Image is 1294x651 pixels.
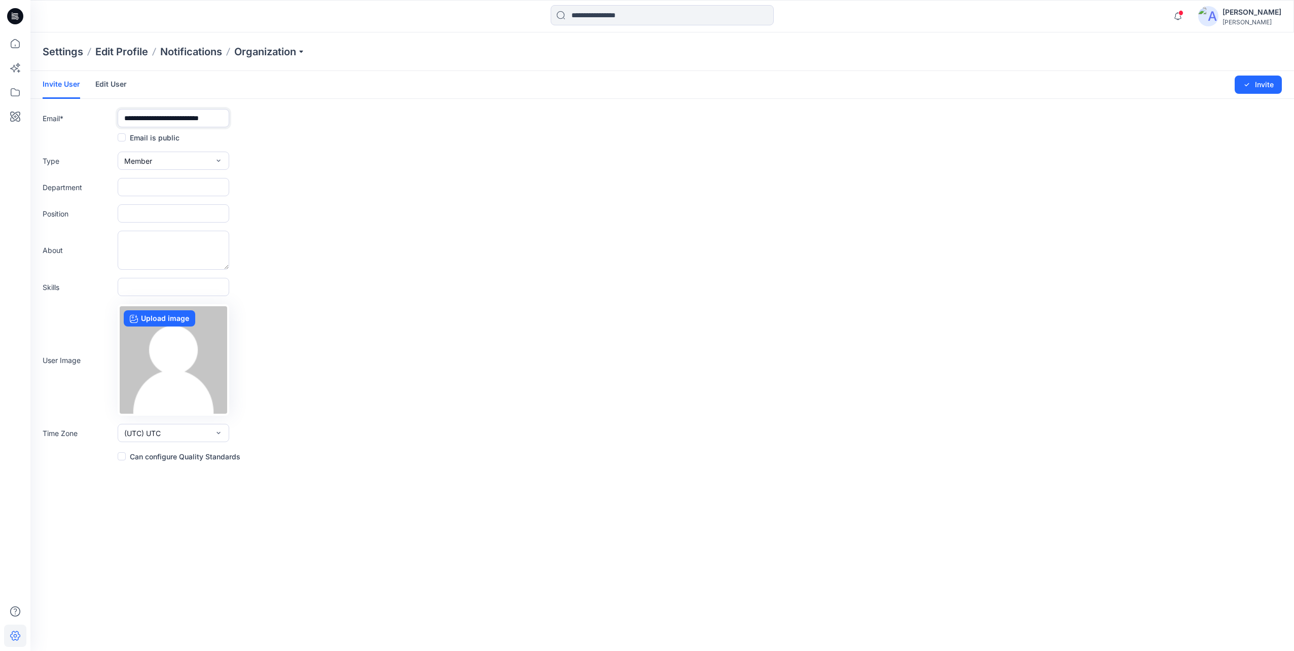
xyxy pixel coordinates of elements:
[1235,76,1282,94] button: Invite
[43,71,80,99] a: Invite User
[118,424,229,442] button: (UTC) UTC
[118,152,229,170] button: Member
[43,182,114,193] label: Department
[118,131,179,143] label: Email is public
[43,208,114,219] label: Position
[43,113,114,124] label: Email
[95,45,148,59] a: Edit Profile
[43,282,114,293] label: Skills
[118,450,240,462] label: Can configure Quality Standards
[1223,6,1281,18] div: [PERSON_NAME]
[124,428,161,439] span: (UTC) UTC
[124,310,195,327] label: Upload image
[124,156,152,166] span: Member
[160,45,222,59] a: Notifications
[1198,6,1218,26] img: avatar
[43,45,83,59] p: Settings
[43,245,114,256] label: About
[43,156,114,166] label: Type
[1223,18,1281,26] div: [PERSON_NAME]
[43,428,114,439] label: Time Zone
[120,306,227,414] img: no-profile.png
[95,71,127,97] a: Edit User
[43,355,114,366] label: User Image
